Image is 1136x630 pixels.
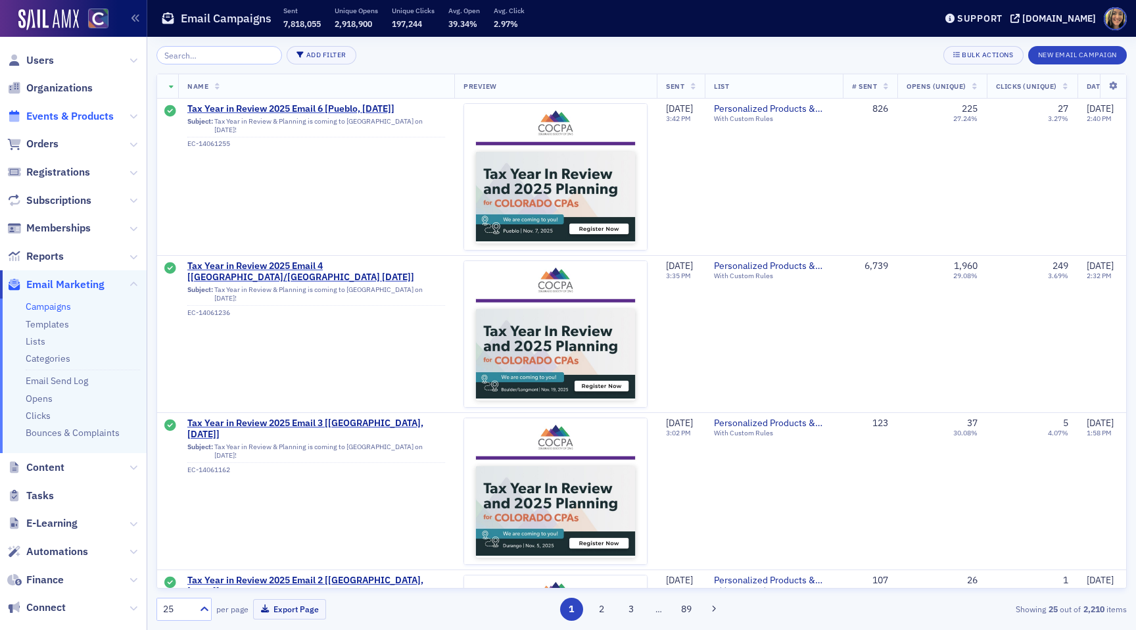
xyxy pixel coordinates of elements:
a: Tasks [7,489,54,503]
a: Subscriptions [7,193,91,208]
span: … [650,603,668,615]
span: Profile [1104,7,1127,30]
a: Personalized Products & Events [714,418,834,429]
time: 2:32 PM [1087,271,1112,280]
strong: 2,210 [1081,603,1106,615]
span: Tasks [26,489,54,503]
a: Content [7,460,64,475]
div: Sent [164,105,176,118]
a: Orders [7,137,59,151]
div: 5 [1063,418,1068,429]
a: Reports [7,249,64,264]
div: 3.69% [1048,272,1068,280]
a: Clicks [26,410,51,422]
a: Email Send Log [26,375,88,387]
div: Bulk Actions [962,51,1013,59]
span: Tax Year in Review 2025 Email 3 [[GEOGRAPHIC_DATA], [DATE]] [187,418,445,441]
span: Name [187,82,208,91]
a: Memberships [7,221,91,235]
a: Connect [7,600,66,615]
span: 2.97% [494,18,518,29]
div: 225 [962,103,978,115]
time: 3:42 PM [666,114,691,123]
p: Sent [283,6,321,15]
a: Tax Year in Review 2025 Email 2 [[GEOGRAPHIC_DATA], [DATE]] [187,575,445,598]
a: Automations [7,545,88,559]
time: 1:45 PM [1087,585,1112,594]
div: 249 [1053,260,1068,272]
div: 826 [852,103,888,115]
span: Reports [26,249,64,264]
div: 107 [852,575,888,587]
div: Sent [164,577,176,590]
time: 3:35 PM [666,271,691,280]
span: [DATE] [1087,574,1114,586]
span: [DATE] [666,103,693,114]
a: View Homepage [79,9,108,31]
span: Automations [26,545,88,559]
span: E-Learning [26,516,78,531]
div: With Custom Rules [714,586,834,594]
span: [DATE] [1087,417,1114,429]
span: Organizations [26,81,93,95]
button: [DOMAIN_NAME] [1010,14,1100,23]
a: Organizations [7,81,93,95]
p: Unique Clicks [392,6,435,15]
span: [DATE] [1087,260,1114,272]
span: Content [26,460,64,475]
img: SailAMX [88,9,108,29]
span: Subject: [187,117,213,134]
span: Clicks (Unique) [996,82,1057,91]
a: Personalized Products & Events [714,103,834,115]
button: 1 [560,598,583,621]
button: New Email Campaign [1028,46,1127,64]
span: Preview [463,82,497,91]
span: Subject: [187,285,213,303]
a: Registrations [7,165,90,180]
div: Tax Year in Review & Planning is coming to [GEOGRAPHIC_DATA] on [DATE]! [187,443,445,463]
div: Tax Year in Review & Planning is coming to [GEOGRAPHIC_DATA] on [DATE]! [187,285,445,306]
span: Email Marketing [26,278,105,292]
div: 1 [1063,575,1068,587]
div: 123 [852,418,888,429]
span: 2,918,900 [335,18,372,29]
span: Subscriptions [26,193,91,208]
span: 39.34% [448,18,477,29]
div: 37 [967,418,978,429]
a: Finance [7,573,64,587]
div: [DOMAIN_NAME] [1022,12,1096,24]
a: Personalized Products & Events [714,260,834,272]
div: 29.08% [953,272,978,280]
span: [DATE] [666,417,693,429]
div: Sent [164,420,176,433]
span: Tax Year in Review 2025 Email 6 [Pueblo, [DATE]] [187,103,445,115]
span: 7,818,055 [283,18,321,29]
time: 2:40 PM [1087,114,1112,123]
a: SailAMX [18,9,79,30]
div: 26 [967,575,978,587]
button: Add Filter [287,46,356,64]
div: With Custom Rules [714,429,834,437]
span: [DATE] [666,260,693,272]
div: EC-14061162 [187,466,445,474]
div: 6,739 [852,260,888,272]
a: Campaigns [26,301,71,312]
div: 27.24% [953,114,978,123]
a: Bounces & Complaints [26,427,120,439]
a: Tax Year in Review 2025 Email 4 [[GEOGRAPHIC_DATA]/[GEOGRAPHIC_DATA] [DATE]] [187,260,445,283]
a: Templates [26,318,69,330]
span: List [714,82,729,91]
div: 30.08% [953,429,978,437]
p: Avg. Click [494,6,525,15]
span: Events & Products [26,109,114,124]
div: 1,960 [954,260,978,272]
div: 25 [163,602,192,616]
div: 4.07% [1048,429,1068,437]
div: 3.27% [1048,114,1068,123]
a: Personalized Products & Events [714,575,834,587]
time: 1:58 PM [1087,428,1112,437]
div: 27 [1058,103,1068,115]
